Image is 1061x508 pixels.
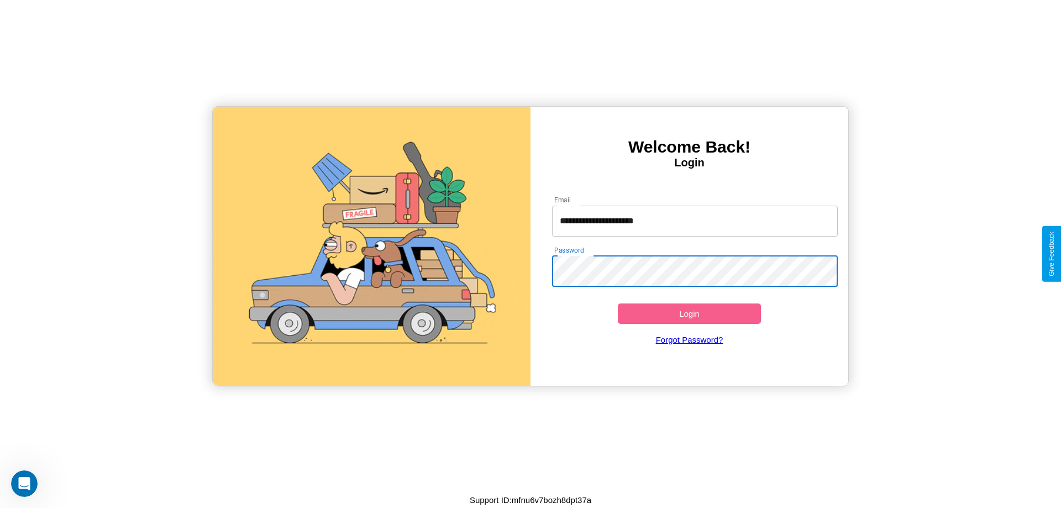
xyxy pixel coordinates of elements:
iframe: Intercom live chat [11,470,38,497]
a: Forgot Password? [547,324,833,355]
label: Password [554,245,584,255]
label: Email [554,195,571,205]
h4: Login [530,156,848,169]
button: Login [618,303,761,324]
h3: Welcome Back! [530,138,848,156]
div: Give Feedback [1048,232,1055,276]
img: gif [213,107,530,386]
p: Support ID: mfnu6v7bozh8dpt37a [470,493,591,507]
